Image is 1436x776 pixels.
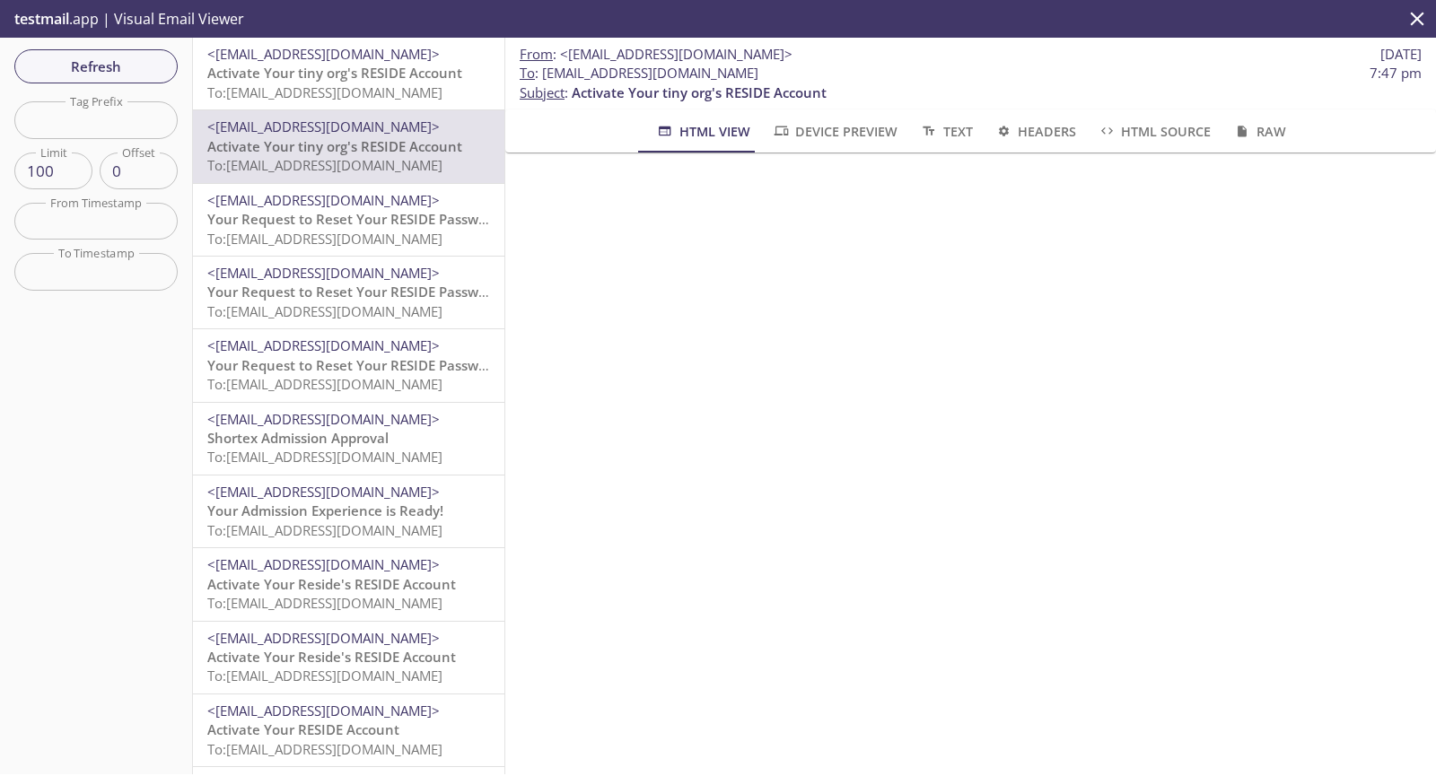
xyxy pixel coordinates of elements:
[520,64,535,82] span: To
[207,501,443,519] span: Your Admission Experience is Ready!
[207,302,442,320] span: To: [EMAIL_ADDRESS][DOMAIN_NAME]
[193,184,504,256] div: <[EMAIL_ADDRESS][DOMAIN_NAME]>Your Request to Reset Your RESIDE PasswordTo:[EMAIL_ADDRESS][DOMAIN...
[193,475,504,547] div: <[EMAIL_ADDRESS][DOMAIN_NAME]>Your Admission Experience is Ready!To:[EMAIL_ADDRESS][DOMAIN_NAME]
[1380,45,1422,64] span: [DATE]
[207,410,440,428] span: <[EMAIL_ADDRESS][DOMAIN_NAME]>
[1370,64,1422,83] span: 7:47 pm
[207,702,440,719] span: <[EMAIL_ADDRESS][DOMAIN_NAME]>
[207,429,389,447] span: Shortex Admission Approval
[520,45,792,64] span: :
[520,45,553,63] span: From
[207,264,440,282] span: <[EMAIL_ADDRESS][DOMAIN_NAME]>
[207,137,462,155] span: Activate Your tiny org's RESIDE Account
[560,45,792,63] span: <[EMAIL_ADDRESS][DOMAIN_NAME]>
[207,740,442,758] span: To: [EMAIL_ADDRESS][DOMAIN_NAME]
[207,667,442,684] span: To: [EMAIL_ADDRESS][DOMAIN_NAME]
[207,575,456,593] span: Activate Your Reside's RESIDE Account
[772,120,897,143] span: Device Preview
[207,336,440,354] span: <[EMAIL_ADDRESS][DOMAIN_NAME]>
[207,83,442,101] span: To: [EMAIL_ADDRESS][DOMAIN_NAME]
[193,257,504,328] div: <[EMAIL_ADDRESS][DOMAIN_NAME]>Your Request to Reset Your RESIDE PasswordTo:[EMAIL_ADDRESS][DOMAIN...
[1098,120,1211,143] span: HTML Source
[193,548,504,620] div: <[EMAIL_ADDRESS][DOMAIN_NAME]>Activate Your Reside's RESIDE AccountTo:[EMAIL_ADDRESS][DOMAIN_NAME]
[29,55,163,78] span: Refresh
[572,83,827,101] span: Activate Your tiny org's RESIDE Account
[1232,120,1285,143] span: Raw
[207,629,440,647] span: <[EMAIL_ADDRESS][DOMAIN_NAME]>
[207,448,442,466] span: To: [EMAIL_ADDRESS][DOMAIN_NAME]
[207,594,442,612] span: To: [EMAIL_ADDRESS][DOMAIN_NAME]
[520,83,565,101] span: Subject
[919,120,972,143] span: Text
[520,64,1422,102] p: :
[994,120,1076,143] span: Headers
[193,622,504,693] div: <[EMAIL_ADDRESS][DOMAIN_NAME]>Activate Your Reside's RESIDE AccountTo:[EMAIL_ADDRESS][DOMAIN_NAME]
[193,403,504,475] div: <[EMAIL_ADDRESS][DOMAIN_NAME]>Shortex Admission ApprovalTo:[EMAIL_ADDRESS][DOMAIN_NAME]
[207,356,500,374] span: Your Request to Reset Your RESIDE Password
[207,45,440,63] span: <[EMAIL_ADDRESS][DOMAIN_NAME]>
[207,521,442,539] span: To: [EMAIL_ADDRESS][DOMAIN_NAME]
[520,64,758,83] span: : [EMAIL_ADDRESS][DOMAIN_NAME]
[193,38,504,109] div: <[EMAIL_ADDRESS][DOMAIN_NAME]>Activate Your tiny org's RESIDE AccountTo:[EMAIL_ADDRESS][DOMAIN_NAME]
[193,694,504,766] div: <[EMAIL_ADDRESS][DOMAIN_NAME]>Activate Your RESIDE AccountTo:[EMAIL_ADDRESS][DOMAIN_NAME]
[207,648,456,666] span: Activate Your Reside's RESIDE Account
[193,110,504,182] div: <[EMAIL_ADDRESS][DOMAIN_NAME]>Activate Your tiny org's RESIDE AccountTo:[EMAIL_ADDRESS][DOMAIN_NAME]
[207,283,500,301] span: Your Request to Reset Your RESIDE Password
[207,230,442,248] span: To: [EMAIL_ADDRESS][DOMAIN_NAME]
[207,555,440,573] span: <[EMAIL_ADDRESS][DOMAIN_NAME]>
[655,120,749,143] span: HTML View
[14,9,69,29] span: testmail
[14,49,178,83] button: Refresh
[207,118,440,135] span: <[EMAIL_ADDRESS][DOMAIN_NAME]>
[207,64,462,82] span: Activate Your tiny org's RESIDE Account
[207,483,440,501] span: <[EMAIL_ADDRESS][DOMAIN_NAME]>
[207,375,442,393] span: To: [EMAIL_ADDRESS][DOMAIN_NAME]
[207,191,440,209] span: <[EMAIL_ADDRESS][DOMAIN_NAME]>
[207,210,500,228] span: Your Request to Reset Your RESIDE Password
[193,329,504,401] div: <[EMAIL_ADDRESS][DOMAIN_NAME]>Your Request to Reset Your RESIDE PasswordTo:[EMAIL_ADDRESS][DOMAIN...
[207,720,399,738] span: Activate Your RESIDE Account
[207,156,442,174] span: To: [EMAIL_ADDRESS][DOMAIN_NAME]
